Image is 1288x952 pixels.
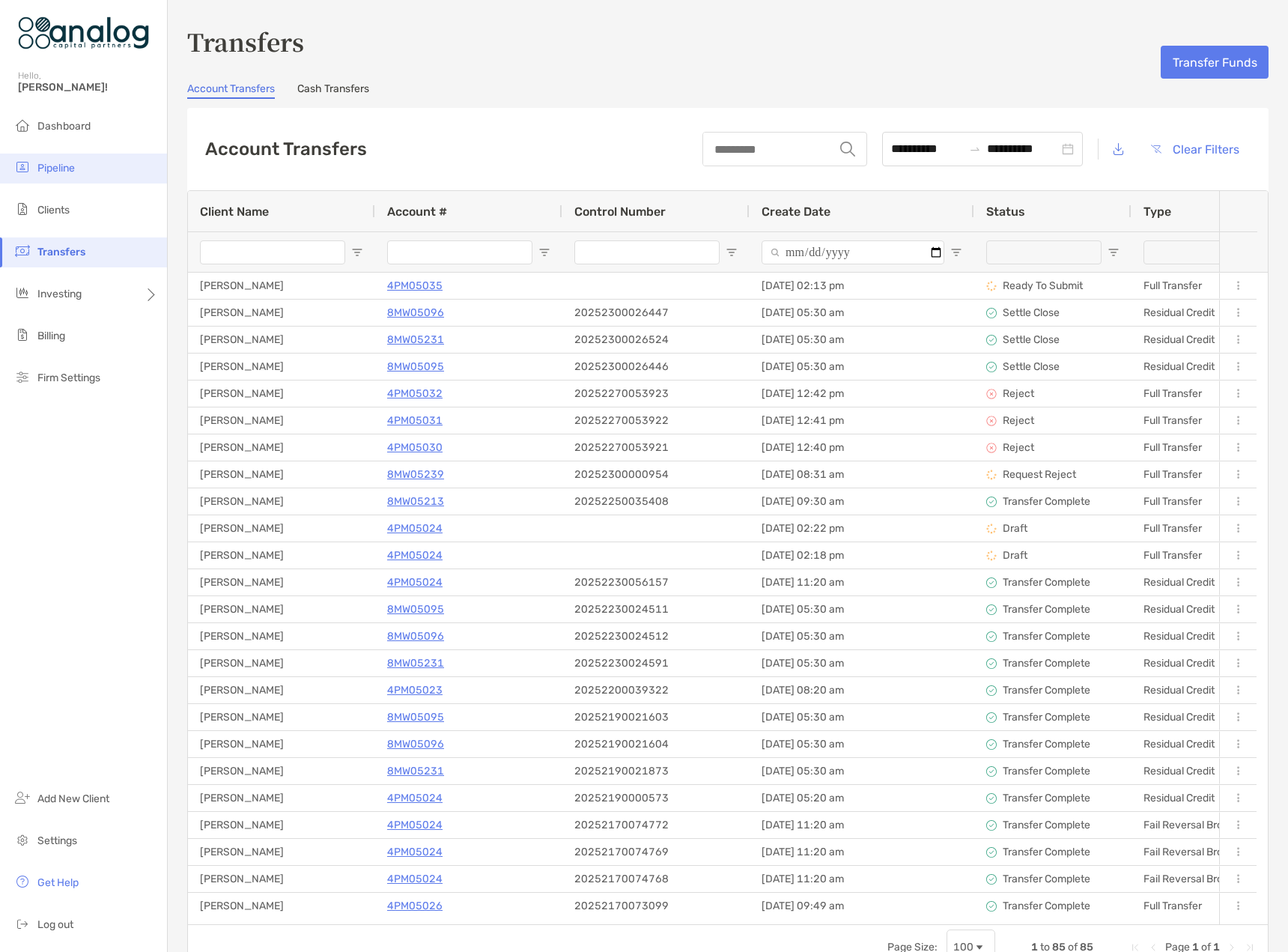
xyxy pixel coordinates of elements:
[1003,465,1076,484] p: Request Reject
[188,542,375,569] div: [PERSON_NAME]
[750,623,974,649] div: [DATE] 05:30 am
[387,789,443,807] a: 4PM05024
[986,847,997,858] img: status icon
[13,200,31,218] img: clients icon
[187,24,1269,58] h3: Transfers
[37,204,70,216] span: Clients
[37,834,77,847] span: Settings
[200,240,345,264] input: Client Name Filter Input
[726,246,738,258] button: Open Filter Menu
[387,411,443,430] a: 4PM05031
[562,354,750,380] div: 20252300026446
[387,276,443,295] a: 4PM05035
[188,407,375,434] div: [PERSON_NAME]
[1003,519,1027,538] p: Draft
[387,600,444,619] a: 8MW05095
[1108,246,1120,258] button: Open Filter Menu
[986,362,997,372] img: status icon
[562,785,750,811] div: 20252190000573
[13,789,31,807] img: add_new_client icon
[562,893,750,919] div: 20252170073099
[1003,681,1090,700] p: Transfer Complete
[986,497,997,507] img: status icon
[188,785,375,811] div: [PERSON_NAME]
[387,870,443,888] p: 4PM05024
[37,246,85,258] span: Transfers
[387,546,443,565] a: 4PM05024
[13,368,31,386] img: firm-settings icon
[1003,654,1090,673] p: Transfer Complete
[750,650,974,676] div: [DATE] 05:30 am
[1003,546,1027,565] p: Draft
[205,139,367,160] h2: Account Transfers
[986,901,997,912] img: status icon
[986,335,997,345] img: status icon
[188,893,375,919] div: [PERSON_NAME]
[562,677,750,703] div: 20252200039322
[562,731,750,757] div: 20252190021604
[297,82,369,99] a: Cash Transfers
[986,524,997,534] img: status icon
[188,461,375,488] div: [PERSON_NAME]
[188,812,375,838] div: [PERSON_NAME]
[387,465,444,484] p: 8MW05239
[387,843,443,861] a: 4PM05024
[986,631,997,642] img: status icon
[387,330,444,349] p: 8MW05231
[986,416,997,426] img: status icon
[387,762,444,780] a: 8MW05231
[387,654,444,673] a: 8MW05231
[387,735,444,754] a: 8MW05096
[1003,816,1090,834] p: Transfer Complete
[562,704,750,730] div: 20252190021603
[562,758,750,784] div: 20252190021873
[750,785,974,811] div: [DATE] 05:20 am
[188,731,375,757] div: [PERSON_NAME]
[37,330,65,342] span: Billing
[750,434,974,461] div: [DATE] 12:40 pm
[986,281,997,291] img: status icon
[13,831,31,849] img: settings icon
[188,650,375,676] div: [PERSON_NAME]
[1003,573,1090,592] p: Transfer Complete
[750,300,974,326] div: [DATE] 05:30 am
[387,708,444,727] p: 8MW05095
[986,443,997,453] img: status icon
[188,677,375,703] div: [PERSON_NAME]
[986,389,997,399] img: status icon
[188,300,375,326] div: [PERSON_NAME]
[986,308,997,318] img: status icon
[1003,303,1060,322] p: Settle Close
[188,839,375,865] div: [PERSON_NAME]
[950,246,962,258] button: Open Filter Menu
[1003,627,1090,646] p: Transfer Complete
[387,519,443,538] a: 4PM05024
[562,839,750,865] div: 20252170074769
[387,384,443,403] a: 4PM05032
[188,758,375,784] div: [PERSON_NAME]
[37,918,73,931] span: Log out
[387,681,443,700] a: 4PM05023
[387,303,444,322] a: 8MW05096
[750,461,974,488] div: [DATE] 08:31 am
[1003,492,1090,511] p: Transfer Complete
[387,573,443,592] a: 4PM05024
[387,897,443,915] a: 4PM05026
[574,204,666,219] span: Control Number
[574,240,720,264] input: Control Number Filter Input
[562,488,750,515] div: 20252250035408
[1003,411,1034,430] p: Reject
[986,604,997,615] img: status icon
[188,569,375,595] div: [PERSON_NAME]
[1003,789,1090,807] p: Transfer Complete
[387,816,443,834] p: 4PM05024
[969,143,981,155] span: swap-right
